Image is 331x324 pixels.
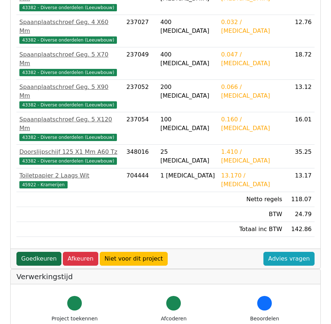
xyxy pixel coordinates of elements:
div: Spaanplaatschroef Geg. 5 X70 Mm [19,50,121,68]
td: 237049 [123,47,157,80]
span: 43382 - Diverse onderdelen (Leeuwbouw) [19,134,117,141]
span: 43382 - Diverse onderdelen (Leeuwbouw) [19,101,117,109]
a: Spaanplaatschroef Geg. 5 X70 Mm43382 - Diverse onderdelen (Leeuwbouw) [19,50,121,77]
td: 35.25 [285,145,315,168]
div: 100 [MEDICAL_DATA] [160,115,215,133]
div: 0.047 / [MEDICAL_DATA] [221,50,282,68]
div: Spaanplaatschroef Geg. 4 X60 Mm [19,18,121,35]
a: Spaanplaatschroef Geg. 5 X120 Mm43382 - Diverse onderdelen (Leeuwbouw) [19,115,121,141]
div: 1 [MEDICAL_DATA] [160,171,215,180]
td: BTW [218,207,285,222]
div: 0.160 / [MEDICAL_DATA] [221,115,282,133]
h5: Verwerkingstijd [16,272,315,281]
td: 13.17 [285,168,315,192]
td: 704444 [123,168,157,192]
span: 43382 - Diverse onderdelen (Leeuwbouw) [19,69,117,76]
td: 24.79 [285,207,315,222]
td: Totaal inc BTW [218,222,285,237]
div: 0.032 / [MEDICAL_DATA] [221,18,282,35]
div: Spaanplaatschroef Geg. 5 X90 Mm [19,83,121,100]
a: Spaanplaatschroef Geg. 5 X90 Mm43382 - Diverse onderdelen (Leeuwbouw) [19,83,121,109]
a: Goedkeuren [16,252,61,266]
td: 12.76 [285,15,315,47]
td: 237052 [123,80,157,112]
span: 45922 - Kramerijen [19,181,68,188]
div: 200 [MEDICAL_DATA] [160,83,215,100]
div: 400 [MEDICAL_DATA] [160,18,215,35]
a: Spaanplaatschroef Geg. 4 X60 Mm43382 - Diverse onderdelen (Leeuwbouw) [19,18,121,44]
a: Toiletpapier 2 Laags Wit45922 - Kramerijen [19,171,121,189]
td: 13.12 [285,80,315,112]
td: 142.86 [285,222,315,237]
td: 118.07 [285,192,315,207]
div: 400 [MEDICAL_DATA] [160,50,215,68]
td: 237027 [123,15,157,47]
td: 348016 [123,145,157,168]
td: 237054 [123,112,157,145]
div: Toiletpapier 2 Laags Wit [19,171,121,180]
div: Doorslijpschijf 125 X1 Mm A60 Tz [19,148,121,156]
td: 16.01 [285,112,315,145]
span: 43382 - Diverse onderdelen (Leeuwbouw) [19,36,117,44]
td: Netto regels [218,192,285,207]
span: 43382 - Diverse onderdelen (Leeuwbouw) [19,157,117,165]
span: 43382 - Diverse onderdelen (Leeuwbouw) [19,4,117,11]
div: 0.066 / [MEDICAL_DATA] [221,83,282,100]
a: Doorslijpschijf 125 X1 Mm A60 Tz43382 - Diverse onderdelen (Leeuwbouw) [19,148,121,165]
div: Spaanplaatschroef Geg. 5 X120 Mm [19,115,121,133]
div: 25 [MEDICAL_DATA] [160,148,215,165]
a: Advies vragen [263,252,315,266]
a: Afkeuren [63,252,98,266]
div: 13.170 / [MEDICAL_DATA] [221,171,282,189]
td: 18.72 [285,47,315,80]
div: 1.410 / [MEDICAL_DATA] [221,148,282,165]
a: Niet voor dit project [100,252,168,266]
